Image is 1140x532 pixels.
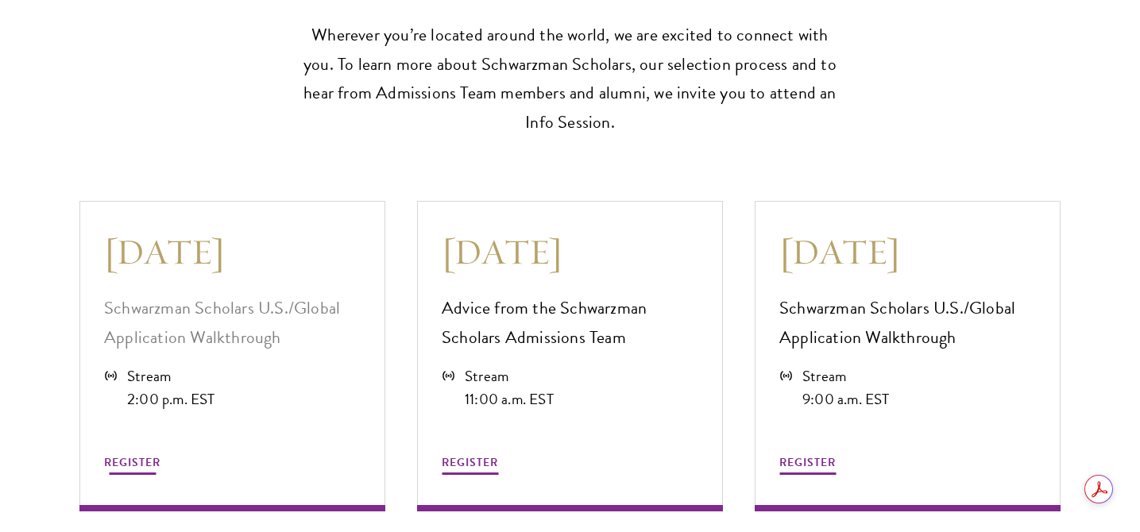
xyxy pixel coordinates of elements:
[296,21,844,138] p: Wherever you’re located around the world, we are excited to connect with you. To learn more about...
[779,229,1036,274] h3: [DATE]
[127,387,215,411] div: 2:00 p.m. EST
[465,387,554,411] div: 11:00 a.m. EST
[79,201,385,511] a: [DATE] Schwarzman Scholars U.S./Global Application Walkthrough Stream 2:00 p.m. EST REGISTER
[442,229,698,274] h3: [DATE]
[755,201,1061,511] a: [DATE] Schwarzman Scholars U.S./Global Application Walkthrough Stream 9:00 a.m. EST REGISTER
[779,453,836,477] button: REGISTER
[442,454,498,471] span: REGISTER
[104,454,160,471] span: REGISTER
[442,294,698,353] p: Advice from the Schwarzman Scholars Admissions Team
[779,454,836,471] span: REGISTER
[104,453,160,477] button: REGISTER
[779,294,1036,353] p: Schwarzman Scholars U.S./Global Application Walkthrough
[802,387,890,411] div: 9:00 a.m. EST
[802,364,890,387] div: Stream
[104,229,361,274] h3: [DATE]
[127,364,215,387] div: Stream
[442,453,498,477] button: REGISTER
[465,364,554,387] div: Stream
[417,201,723,511] a: [DATE] Advice from the Schwarzman Scholars Admissions Team Stream 11:00 a.m. EST REGISTER
[104,294,361,353] p: Schwarzman Scholars U.S./Global Application Walkthrough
